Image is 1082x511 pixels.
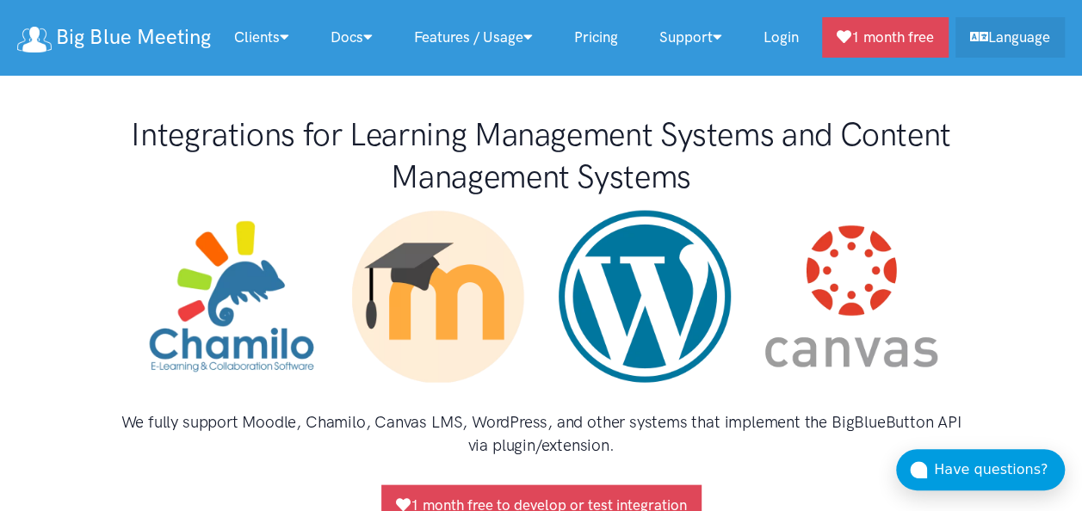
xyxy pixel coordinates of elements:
a: Support [639,19,743,56]
img: chamilo.png [145,210,318,382]
img: logo [17,27,52,52]
h4: We fully support Moodle, Chamilo, Canvas LMS, WordPress, and other systems that implement the Big... [111,409,972,457]
a: Features / Usage [393,19,553,56]
a: Big Blue Meeting [17,19,210,56]
a: Docs [310,19,393,56]
h1: Integrations for Learning Management Systems and Content Management Systems [111,113,972,195]
a: Pricing [553,19,639,56]
img: wordpress.png [559,210,731,382]
button: Have questions? [896,449,1065,490]
a: Language [955,17,1065,58]
img: moodle.png [352,210,524,382]
div: Have questions? [934,459,1065,481]
a: Login [743,19,819,56]
a: Clients [213,19,310,56]
img: canvas.png [765,210,937,382]
a: 1 month free [822,17,949,58]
